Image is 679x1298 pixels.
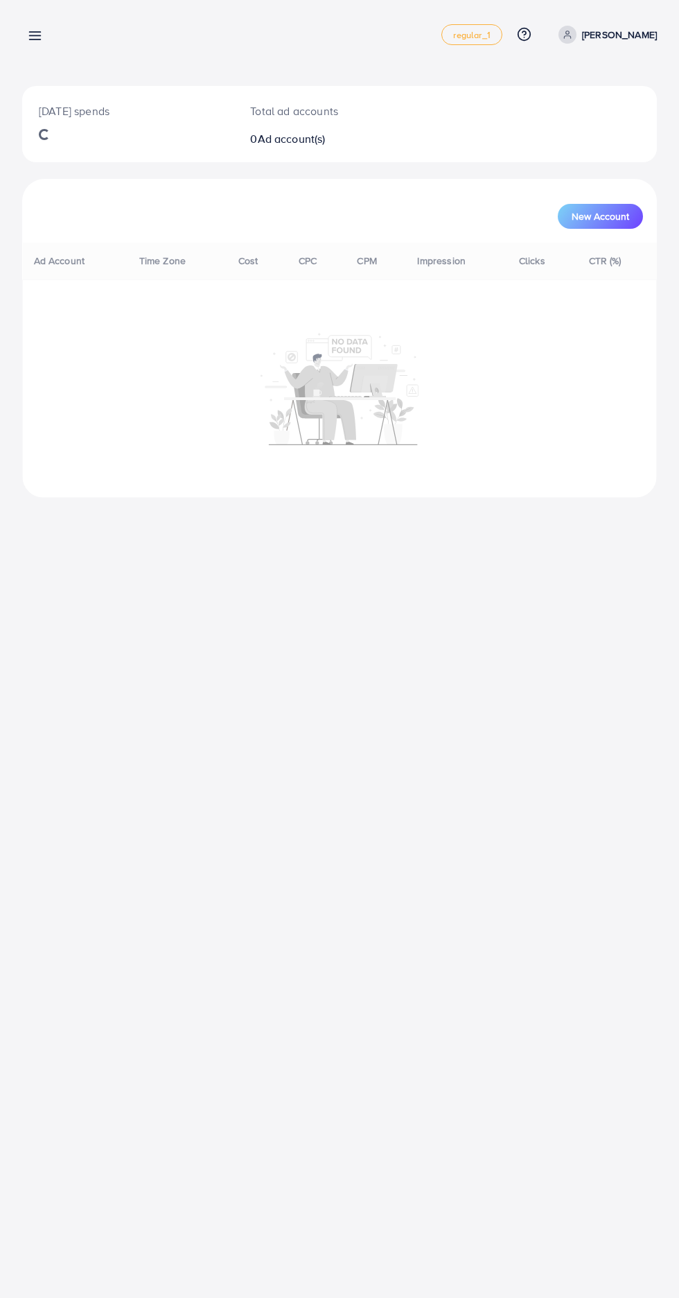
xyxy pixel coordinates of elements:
[258,131,326,146] span: Ad account(s)
[558,204,643,229] button: New Account
[582,26,657,43] p: [PERSON_NAME]
[453,31,490,40] span: regular_1
[553,26,657,44] a: [PERSON_NAME]
[39,103,217,119] p: [DATE] spends
[250,103,376,119] p: Total ad accounts
[250,132,376,146] h2: 0
[572,211,629,221] span: New Account
[441,24,502,45] a: regular_1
